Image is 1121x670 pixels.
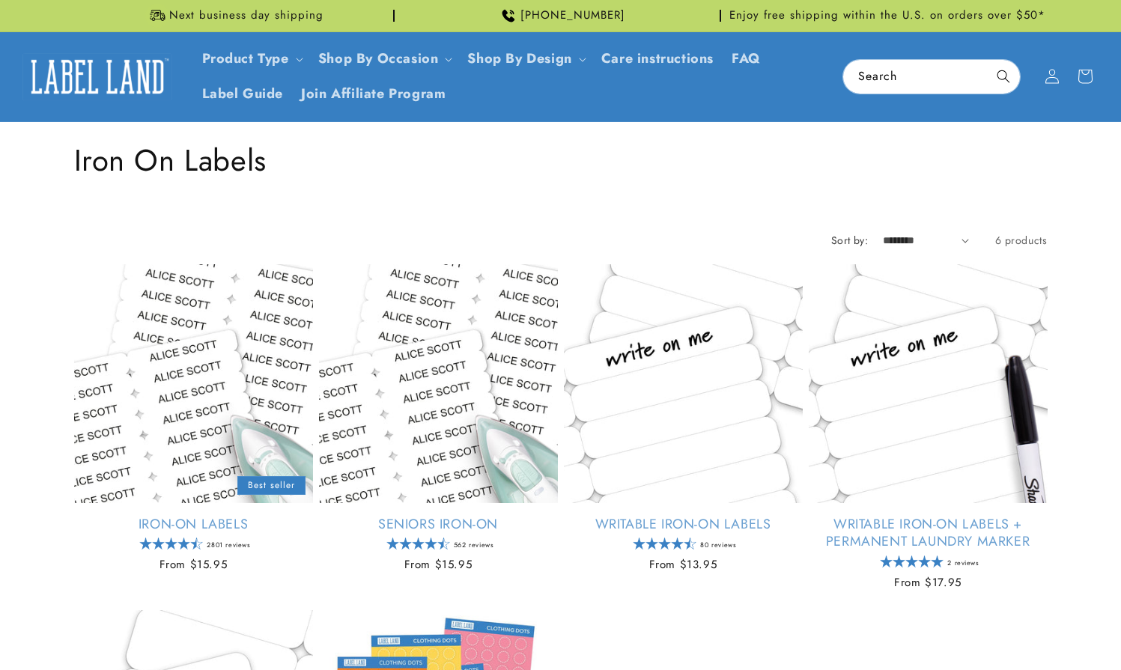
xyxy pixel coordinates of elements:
a: Join Affiliate Program [292,76,455,112]
span: Label Guide [202,85,284,103]
a: Iron-On Labels [74,516,313,533]
h1: Iron On Labels [74,141,1048,180]
summary: Product Type [193,41,309,76]
span: Join Affiliate Program [301,85,446,103]
span: 6 products [995,233,1048,248]
span: Next business day shipping [169,8,323,23]
span: [PHONE_NUMBER] [520,8,625,23]
summary: Shop By Design [458,41,592,76]
a: Label Guide [193,76,293,112]
a: Writable Iron-On Labels [564,516,803,533]
span: FAQ [732,50,761,67]
a: Shop By Design [467,49,571,68]
a: Product Type [202,49,289,68]
label: Sort by: [831,233,868,248]
a: Care instructions [592,41,723,76]
iframe: Gorgias Floating Chat [806,600,1106,655]
span: Shop By Occasion [318,50,439,67]
a: Writable Iron-On Labels + Permanent Laundry Marker [809,516,1048,551]
span: Enjoy free shipping within the U.S. on orders over $50* [729,8,1045,23]
a: Label Land [17,48,178,106]
a: FAQ [723,41,770,76]
span: Care instructions [601,50,714,67]
a: Seniors Iron-On [319,516,558,533]
button: Search [987,60,1020,93]
img: Label Land [22,53,172,100]
summary: Shop By Occasion [309,41,459,76]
